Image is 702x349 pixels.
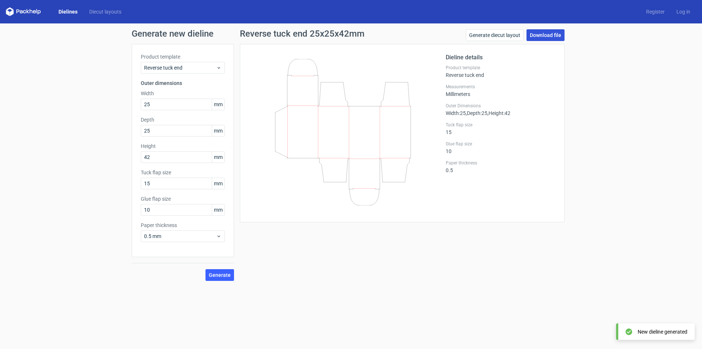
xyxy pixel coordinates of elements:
label: Width [141,90,225,97]
label: Paper thickness [446,160,555,166]
label: Paper thickness [141,222,225,229]
button: Generate [205,269,234,281]
span: mm [212,204,224,215]
h2: Dieline details [446,53,555,62]
a: Log in [671,8,696,15]
div: 0.5 [446,160,555,173]
span: 0.5 mm [144,233,216,240]
label: Tuck flap size [141,169,225,176]
span: mm [212,178,224,189]
label: Glue flap size [141,195,225,203]
span: mm [212,125,224,136]
div: Millimeters [446,84,555,97]
span: mm [212,99,224,110]
div: Reverse tuck end [446,65,555,78]
h3: Outer dimensions [141,79,225,87]
label: Outer Dimensions [446,103,555,109]
label: Tuck flap size [446,122,555,128]
a: Dielines [53,8,83,15]
div: 15 [446,122,555,135]
span: , Depth : 25 [466,110,487,116]
label: Product template [141,53,225,60]
div: 10 [446,141,555,154]
a: Diecut layouts [83,8,127,15]
div: New dieline generated [638,328,687,335]
span: Generate [209,272,231,278]
span: Reverse tuck end [144,64,216,71]
label: Glue flap size [446,141,555,147]
a: Register [640,8,671,15]
label: Measurements [446,84,555,90]
label: Product template [446,65,555,71]
label: Height [141,142,225,150]
h1: Reverse tuck end 25x25x42mm [240,29,365,38]
h1: Generate new dieline [132,29,570,38]
label: Depth [141,116,225,123]
a: Download file [526,29,565,41]
span: , Height : 42 [487,110,510,116]
span: Width : 25 [446,110,466,116]
a: Generate diecut layout [466,29,524,41]
span: mm [212,152,224,163]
